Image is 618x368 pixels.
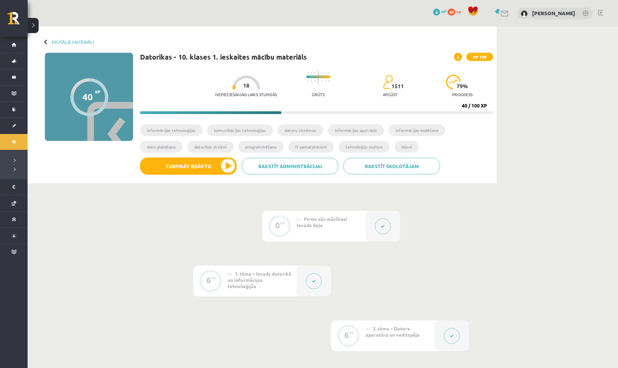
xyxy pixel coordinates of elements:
[521,10,528,17] img: Dāvis Podnieks
[383,92,398,97] p: apgūst
[391,83,404,89] span: 1511
[366,326,371,331] span: #3
[328,124,384,136] li: informācijas apstrāde
[448,9,455,16] span: 40
[297,216,302,222] span: #1
[315,72,315,74] img: icon-short-line-57e1e144782c952c97e751825c79c345078a6d821885a25fce030b3d8c18986b.svg
[280,221,285,225] div: XP
[395,141,419,153] li: Word
[466,53,493,61] span: XP 100
[288,141,334,153] li: IT pamatjēdzieni
[278,124,323,136] li: datoru sistēmas
[242,158,338,174] a: Rakstīt administrācijai
[448,9,464,14] a: 40 xp
[297,216,347,228] span: Pirms sāc mācīties! Ievada daļa
[383,75,393,89] img: students-c634bb4e5e11cddfef0936a35e636f08e4e9abd3cc4e673bd6f9a4125e45ecb1.svg
[349,331,354,335] div: XP
[321,80,322,82] img: icon-short-line-57e1e144782c952c97e751825c79c345078a6d821885a25fce030b3d8c18986b.svg
[140,124,202,136] li: informācijas tehnoloģijas
[52,39,94,44] a: Digitālie materiāli
[215,92,277,97] p: Nepieciešamais laiks stundās
[532,10,575,17] a: [PERSON_NAME]
[228,270,291,289] span: 1. tēma – Ievads datorikā un informācijas tehnoloģijās
[82,92,93,102] div: 40
[318,70,319,84] img: icon-long-line-d9ea69661e0d244f92f715978eff75569469978d946b2353a9bb055b3ed8787d.svg
[441,9,447,14] span: mP
[311,80,312,82] img: icon-short-line-57e1e144782c952c97e751825c79c345078a6d821885a25fce030b3d8c18986b.svg
[228,271,233,277] span: #2
[456,9,461,14] span: xp
[433,9,447,14] a: 6 mP
[207,124,273,136] li: komunikācijas tehnoloģijas
[140,53,307,61] h1: Datorikas - 10. klases 1. ieskaites mācību materiāls
[238,141,283,153] li: programmēšana
[389,124,445,136] li: informācijas kodēšana
[8,12,28,29] a: Rīgas 1. Tālmācības vidusskola
[206,277,211,283] div: 6
[95,89,100,94] span: XP
[187,141,233,153] li: datorikas virzieni
[366,325,420,338] span: 2. tēma – Datora aparatūra un veiktspēja
[275,222,280,228] div: 0
[140,141,182,153] li: datu glabāšana
[328,80,329,82] img: icon-short-line-57e1e144782c952c97e751825c79c345078a6d821885a25fce030b3d8c18986b.svg
[457,83,468,89] span: 79 %
[315,80,315,82] img: icon-short-line-57e1e144782c952c97e751825c79c345078a6d821885a25fce030b3d8c18986b.svg
[343,158,440,174] a: Rakstīt skolotājam
[433,9,440,16] span: 6
[311,72,312,74] img: icon-short-line-57e1e144782c952c97e751825c79c345078a6d821885a25fce030b3d8c18986b.svg
[328,72,329,74] img: icon-short-line-57e1e144782c952c97e751825c79c345078a6d821885a25fce030b3d8c18986b.svg
[140,157,237,175] button: Turpināt iesākto
[446,75,461,89] img: icon-progress-161ccf0a02000e728c5f80fcf4c31c7af3da0e1684b2b1d7c360e028c24a22f1.svg
[339,141,390,153] li: tehnoloģiju nozīme
[211,276,216,280] div: XP
[312,92,325,97] p: Grūts
[321,72,322,74] img: icon-short-line-57e1e144782c952c97e751825c79c345078a6d821885a25fce030b3d8c18986b.svg
[452,92,472,97] p: progress
[344,332,349,338] div: 6
[243,82,249,89] span: 18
